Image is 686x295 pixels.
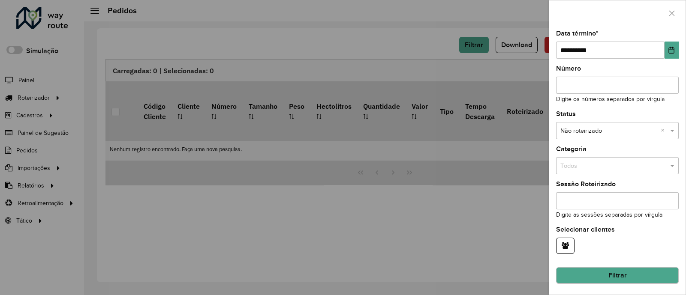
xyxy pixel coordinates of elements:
[661,126,668,136] span: Clear all
[556,28,599,39] label: Data término
[556,267,679,283] button: Filtrar
[556,144,587,154] label: Categoria
[556,109,576,119] label: Status
[556,224,615,235] label: Selecionar clientes
[556,96,665,102] small: Digite os números separados por vírgula
[556,179,616,189] label: Sessão Roteirizado
[556,63,581,74] label: Número
[665,42,679,59] button: Choose Date
[556,212,662,218] small: Digite as sessões separadas por vírgula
